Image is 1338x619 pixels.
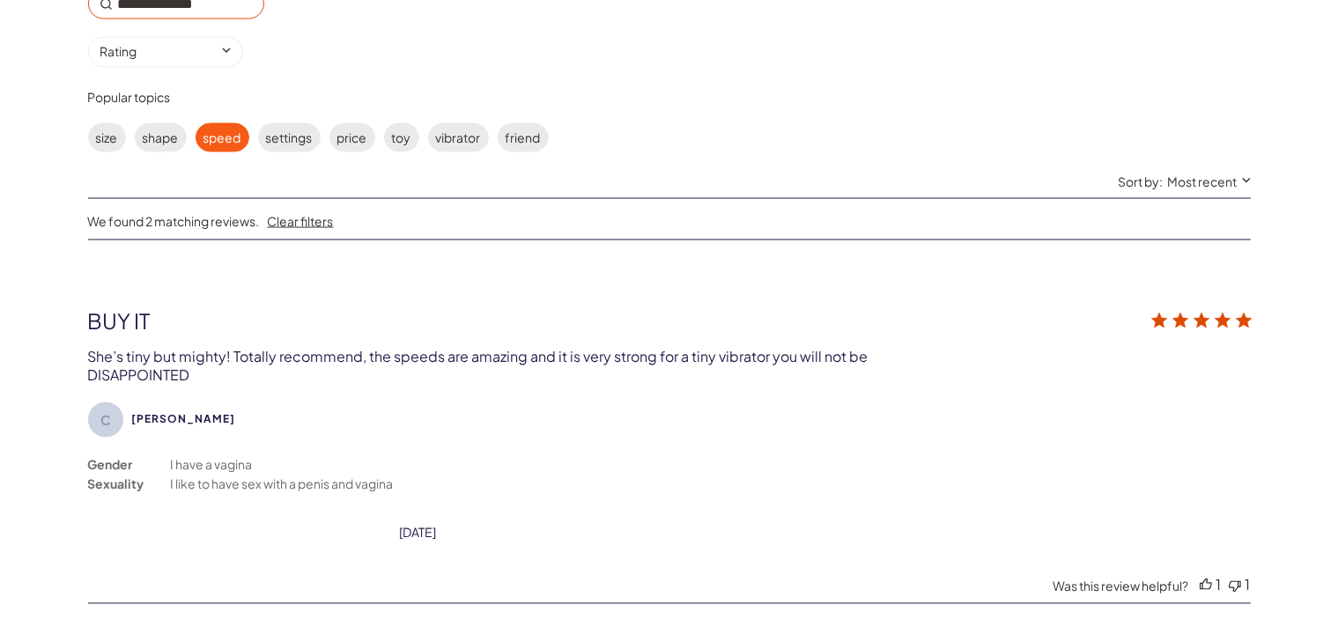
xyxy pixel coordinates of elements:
[258,123,321,152] label: settings
[1119,173,1164,189] span: Sort by:
[329,123,375,152] label: price
[132,413,236,426] span: Chris
[88,475,144,494] div: Sexuality
[88,307,1018,334] div: BUY IT
[1216,576,1222,594] div: 1
[88,348,871,385] div: She’s tiny but mighty! Totally recommend, the speeds are amazing and it is very strong for a tiny...
[384,123,419,152] label: toy
[1229,576,1241,594] div: Vote down
[268,213,334,229] button: Clear filters
[498,123,549,152] label: friend
[88,455,133,475] div: Gender
[400,525,437,541] div: date
[1200,576,1212,594] div: Vote up
[1119,173,1251,189] button: Sort by:Most recent
[100,43,137,59] div: Rating
[88,89,1018,105] div: Popular topics
[171,455,253,475] div: I have a vagina
[88,37,243,68] div: Select a scoreRatingSelect a score
[428,123,489,152] label: vibrator
[171,475,394,494] div: I like to have sex with a penis and vagina
[135,123,187,152] label: shape
[1053,578,1189,594] div: Was this review helpful?
[88,213,260,229] span: We found 2 matching reviews.
[100,411,111,428] text: C
[196,123,249,152] label: speed
[88,123,126,152] label: size
[400,525,437,541] div: [DATE]
[1168,173,1238,189] div: Most recent
[1246,576,1251,594] div: 1
[88,37,243,68] input: Select a score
